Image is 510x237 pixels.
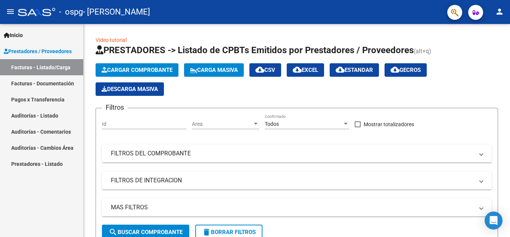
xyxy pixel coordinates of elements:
mat-icon: cloud_download [255,65,264,74]
button: CSV [249,63,281,77]
span: Gecros [391,67,421,73]
button: Descarga Masiva [96,82,164,96]
span: Estandar [336,67,373,73]
h3: Filtros [102,102,128,113]
button: Gecros [385,63,427,77]
span: Inicio [4,31,23,39]
a: Video tutorial [96,37,127,43]
mat-icon: cloud_download [391,65,399,74]
mat-icon: cloud_download [336,65,345,74]
span: CSV [255,67,275,73]
span: Todos [265,121,279,127]
span: Descarga Masiva [102,86,158,92]
mat-icon: menu [6,7,15,16]
mat-icon: person [495,7,504,16]
mat-panel-title: MAS FILTROS [111,203,474,212]
span: Prestadores / Proveedores [4,47,72,55]
mat-expansion-panel-header: FILTROS DE INTEGRACION [102,171,492,189]
mat-expansion-panel-header: FILTROS DEL COMPROBANTE [102,145,492,162]
mat-icon: delete [202,228,211,237]
mat-panel-title: FILTROS DEL COMPROBANTE [111,149,474,158]
mat-expansion-panel-header: MAS FILTROS [102,198,492,216]
span: EXCEL [293,67,318,73]
span: - ospg [59,4,83,20]
div: Open Intercom Messenger [485,212,503,230]
span: PRESTADORES -> Listado de CPBTs Emitidos por Prestadores / Proveedores [96,45,414,55]
span: Carga Masiva [190,67,238,73]
mat-icon: search [109,228,118,237]
mat-icon: cloud_download [293,65,302,74]
app-download-masive: Descarga masiva de comprobantes (adjuntos) [96,82,164,96]
button: Estandar [330,63,379,77]
button: EXCEL [287,63,324,77]
button: Cargar Comprobante [96,63,178,77]
mat-panel-title: FILTROS DE INTEGRACION [111,176,474,185]
span: Area [192,121,252,127]
span: (alt+q) [414,48,431,55]
span: Cargar Comprobante [102,67,172,73]
span: Borrar Filtros [202,229,256,236]
button: Carga Masiva [184,63,244,77]
span: Buscar Comprobante [109,229,183,236]
span: Mostrar totalizadores [364,120,414,129]
span: - [PERSON_NAME] [83,4,150,20]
